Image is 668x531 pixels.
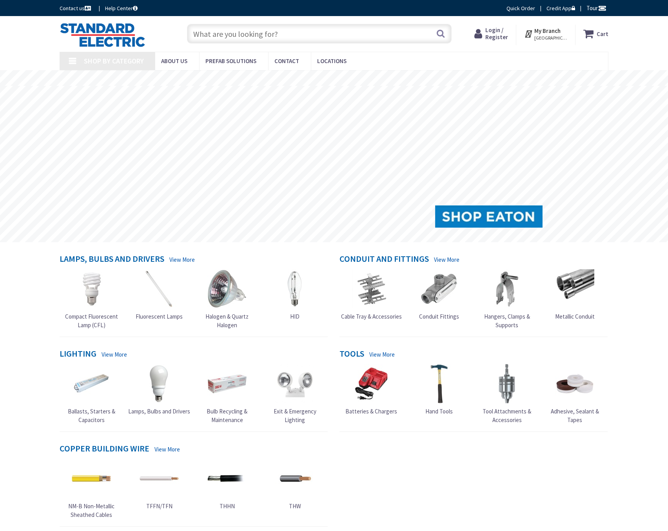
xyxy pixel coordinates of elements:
[425,408,453,415] span: Hand Tools
[140,364,179,403] img: Lamps, Bulbs and Drivers
[59,459,123,519] a: NM-B Non-Metallic Sheathed Cables NM-B Non-Metallic Sheathed Cables
[60,23,145,47] img: Standard Electric
[434,256,459,264] a: View More
[290,313,300,320] span: HID
[60,444,149,455] h4: Copper Building Wire
[546,4,575,12] a: Credit App
[59,269,123,329] a: Compact Fluorescent Lamp (CFL) Compact Fluorescent Lamp (CFL)
[136,269,183,321] a: Fluorescent Lamps Fluorescent Lamps
[195,364,259,424] a: Bulb Recycling & Maintenance Bulb Recycling & Maintenance
[484,313,530,328] span: Hangers, Clamps & Supports
[65,313,118,328] span: Compact Fluorescent Lamp (CFL)
[59,364,123,424] a: Ballasts, Starters & Capacitors Ballasts, Starters & Capacitors
[187,24,452,43] input: What are you looking for?
[105,4,138,12] a: Help Center
[289,502,301,510] span: THW
[161,57,187,65] span: About Us
[352,269,391,308] img: Cable Tray & Accessories
[555,313,595,320] span: Metallic Conduit
[60,254,164,265] h4: Lamps, Bulbs and Drivers
[140,269,179,308] img: Fluorescent Lamps
[352,364,391,403] img: Batteries & Chargers
[345,364,397,415] a: Batteries & Chargers Batteries & Chargers
[369,350,395,359] a: View More
[136,313,183,320] span: Fluorescent Lamps
[339,349,364,360] h4: Tools
[207,459,247,498] img: THHN
[419,364,459,415] a: Hand Tools Hand Tools
[551,408,599,423] span: Adhesive, Sealant & Tapes
[205,57,256,65] span: Prefab Solutions
[84,56,144,65] span: Shop By Category
[275,364,314,403] img: Exit & Emergency Lighting
[341,269,402,321] a: Cable Tray & Accessories Cable Tray & Accessories
[140,459,179,498] img: TFFN/TFN
[220,502,235,510] span: THHN
[207,408,247,423] span: Bulb Recycling & Maintenance
[72,269,111,308] img: Compact Fluorescent Lamp (CFL)
[72,459,111,498] img: NM-B Non-Metallic Sheathed Cables
[597,27,608,41] strong: Cart
[72,364,111,403] img: Ballasts, Starters & Capacitors
[543,364,607,424] a: Adhesive, Sealant & Tapes Adhesive, Sealant & Tapes
[205,313,249,328] span: Halogen & Quartz Halogen
[485,26,508,41] span: Login / Register
[274,408,316,423] span: Exit & Emergency Lighting
[207,269,247,308] img: Halogen & Quartz Halogen
[583,27,608,41] a: Cart
[68,502,114,518] span: NM-B Non-Metallic Sheathed Cables
[419,269,459,321] a: Conduit Fittings Conduit Fittings
[60,349,96,360] h4: Lighting
[419,313,459,320] span: Conduit Fittings
[195,269,259,329] a: Halogen & Quartz Halogen Halogen & Quartz Halogen
[211,74,475,83] rs-layer: [MEDICAL_DATA]: Our Commitment to Our Employees and Customers
[341,313,402,320] span: Cable Tray & Accessories
[169,256,195,264] a: View More
[317,57,347,65] span: Locations
[534,27,561,34] strong: My Branch
[419,364,459,403] img: Hand Tools
[555,269,594,308] img: Metallic Conduit
[534,35,568,41] span: [GEOGRAPHIC_DATA], [GEOGRAPHIC_DATA]
[555,269,595,321] a: Metallic Conduit Metallic Conduit
[263,364,327,424] a: Exit & Emergency Lighting Exit & Emergency Lighting
[339,254,429,265] h4: Conduit and Fittings
[207,364,247,403] img: Bulb Recycling & Maintenance
[419,269,459,308] img: Conduit Fittings
[140,459,179,510] a: TFFN/TFN TFFN/TFN
[506,4,535,12] a: Quick Order
[275,269,314,321] a: HID HID
[475,269,539,329] a: Hangers, Clamps & Supports Hangers, Clamps & Supports
[275,459,314,510] a: THW THW
[275,459,314,498] img: THW
[586,4,606,12] span: Tour
[487,269,526,308] img: Hangers, Clamps & Supports
[207,459,247,510] a: THHN THHN
[475,364,539,424] a: Tool Attachments & Accessories Tool Attachments & Accessories
[483,408,531,423] span: Tool Attachments & Accessories
[555,364,594,403] img: Adhesive, Sealant & Tapes
[275,269,314,308] img: HID
[274,57,299,65] span: Contact
[487,364,526,403] img: Tool Attachments & Accessories
[128,408,190,415] span: Lamps, Bulbs and Drivers
[68,408,115,423] span: Ballasts, Starters & Capacitors
[128,364,190,415] a: Lamps, Bulbs and Drivers Lamps, Bulbs and Drivers
[154,445,180,453] a: View More
[146,502,172,510] span: TFFN/TFN
[524,27,568,41] div: My Branch [GEOGRAPHIC_DATA], [GEOGRAPHIC_DATA]
[474,27,508,41] a: Login / Register
[60,4,93,12] a: Contact us
[345,408,397,415] span: Batteries & Chargers
[102,350,127,359] a: View More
